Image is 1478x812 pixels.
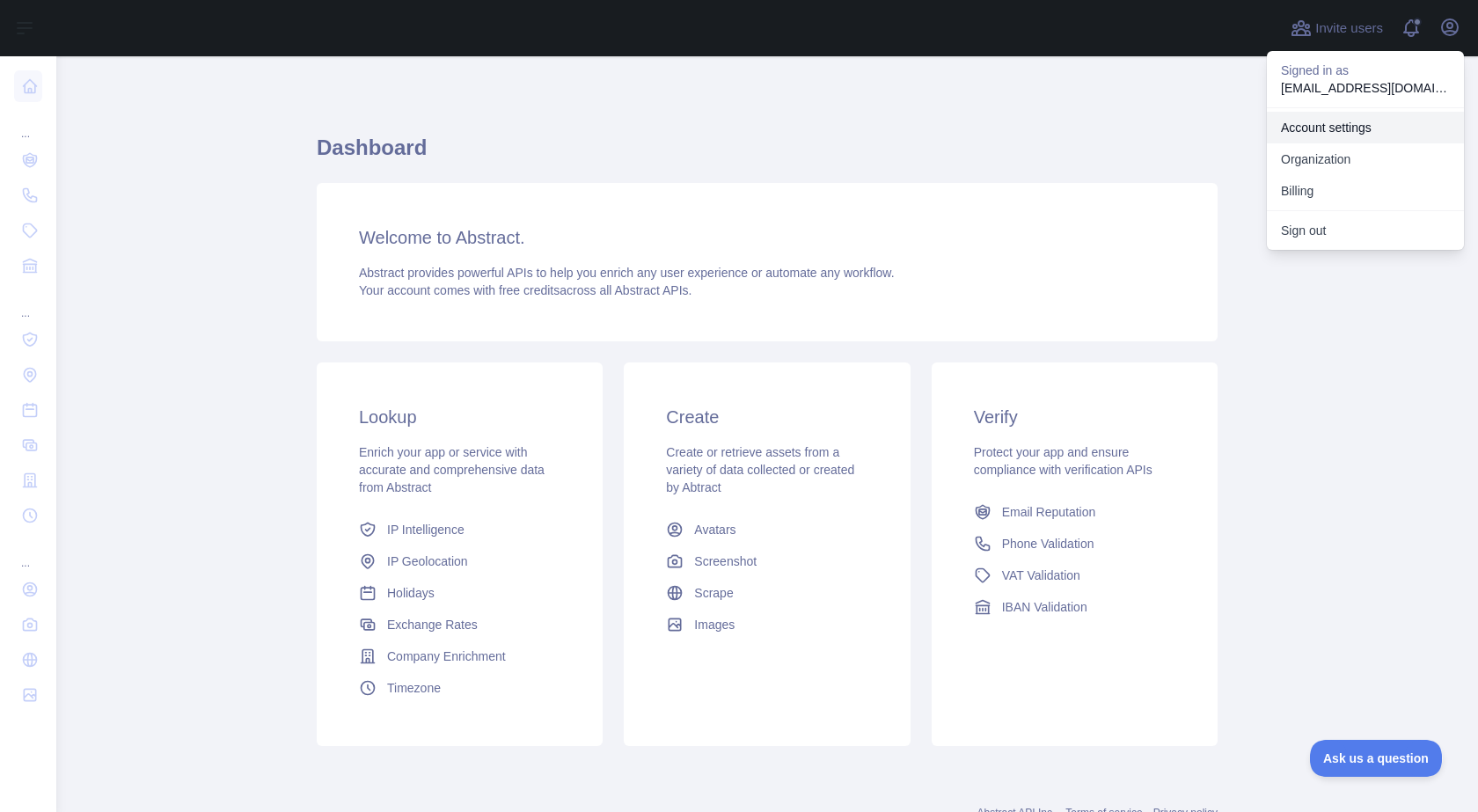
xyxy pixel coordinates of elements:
span: Exchange Rates [387,616,478,633]
span: free credits [499,283,560,297]
span: IP Geolocation [387,552,468,570]
button: Billing [1267,175,1464,207]
h3: Lookup [359,405,560,429]
h3: Verify [974,405,1175,429]
a: Company Enrichment [352,640,567,672]
span: Your account comes with across all Abstract APIs. [359,283,691,297]
span: Protect your app and ensure compliance with verification APIs [974,445,1152,477]
p: Signed in as [1281,62,1450,79]
a: IBAN Validation [967,591,1182,623]
a: Screenshot [659,545,874,577]
a: Images [659,609,874,640]
div: ... [14,535,42,570]
span: Company Enrichment [387,647,506,665]
a: Organization [1267,143,1464,175]
a: IP Intelligence [352,514,567,545]
span: IBAN Validation [1002,598,1087,616]
span: Email Reputation [1002,503,1096,521]
div: ... [14,285,42,320]
button: Sign out [1267,215,1464,246]
span: Invite users [1315,18,1383,39]
a: Phone Validation [967,528,1182,560]
iframe: Toggle Customer Support [1310,740,1443,777]
span: VAT Validation [1002,567,1080,584]
h3: Welcome to Abstract. [359,225,1175,250]
a: Timezone [352,672,567,704]
h1: Dashboard [317,134,1218,176]
a: Exchange Rates [352,609,567,640]
span: Images [694,616,735,633]
span: Timezone [387,679,441,697]
a: Holidays [352,577,567,609]
a: VAT Validation [967,560,1182,591]
span: Enrich your app or service with accurate and comprehensive data from Abstract [359,445,545,494]
span: Create or retrieve assets from a variety of data collected or created by Abtract [666,445,854,494]
span: Screenshot [694,552,757,570]
span: Avatars [694,521,735,538]
div: ... [14,106,42,141]
span: Holidays [387,584,435,602]
a: Scrape [659,577,874,609]
span: Phone Validation [1002,535,1094,552]
a: Email Reputation [967,496,1182,528]
button: Invite users [1287,14,1387,42]
a: Avatars [659,514,874,545]
a: Account settings [1267,112,1464,143]
span: Scrape [694,584,733,602]
span: Abstract provides powerful APIs to help you enrich any user experience or automate any workflow. [359,266,895,280]
h3: Create [666,405,867,429]
span: IP Intelligence [387,521,465,538]
a: IP Geolocation [352,545,567,577]
p: [EMAIL_ADDRESS][DOMAIN_NAME] [1281,79,1450,97]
